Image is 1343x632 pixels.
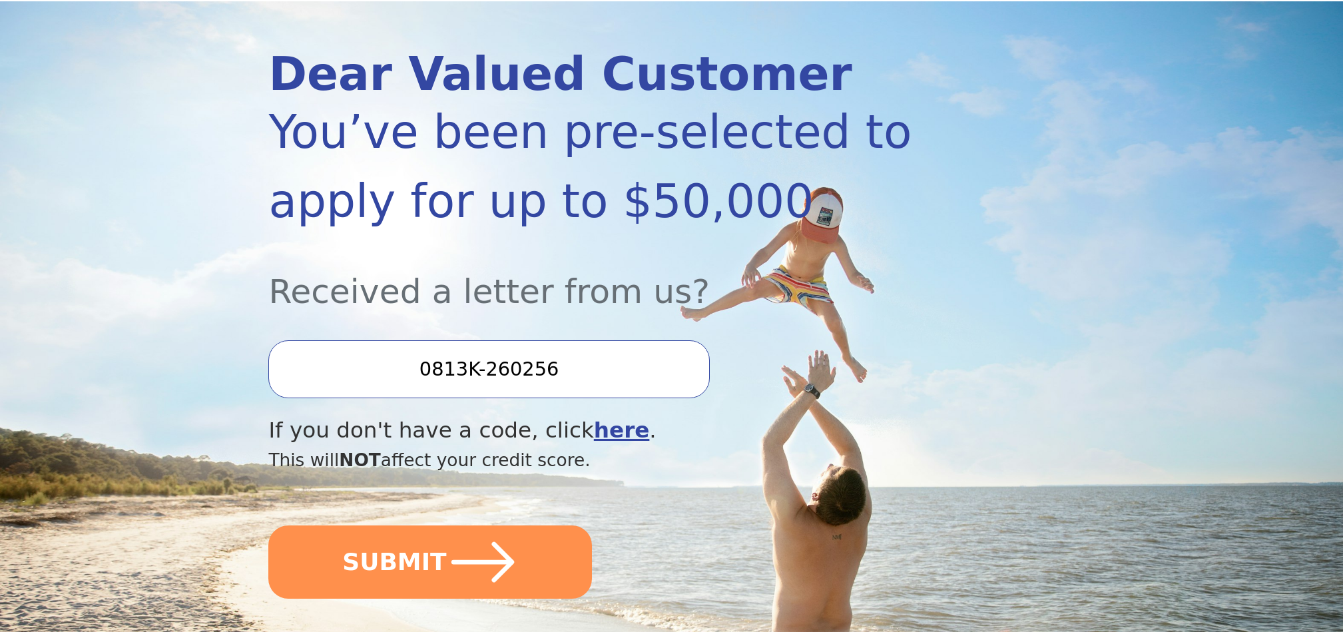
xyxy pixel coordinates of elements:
[268,447,953,474] div: This will affect your credit score.
[268,51,953,97] div: Dear Valued Customer
[594,418,650,443] a: here
[268,97,953,236] div: You’ve been pre-selected to apply for up to $50,000
[339,450,381,470] span: NOT
[268,236,953,316] div: Received a letter from us?
[268,525,592,599] button: SUBMIT
[268,340,709,398] input: Enter your Offer Code:
[268,414,953,447] div: If you don't have a code, click .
